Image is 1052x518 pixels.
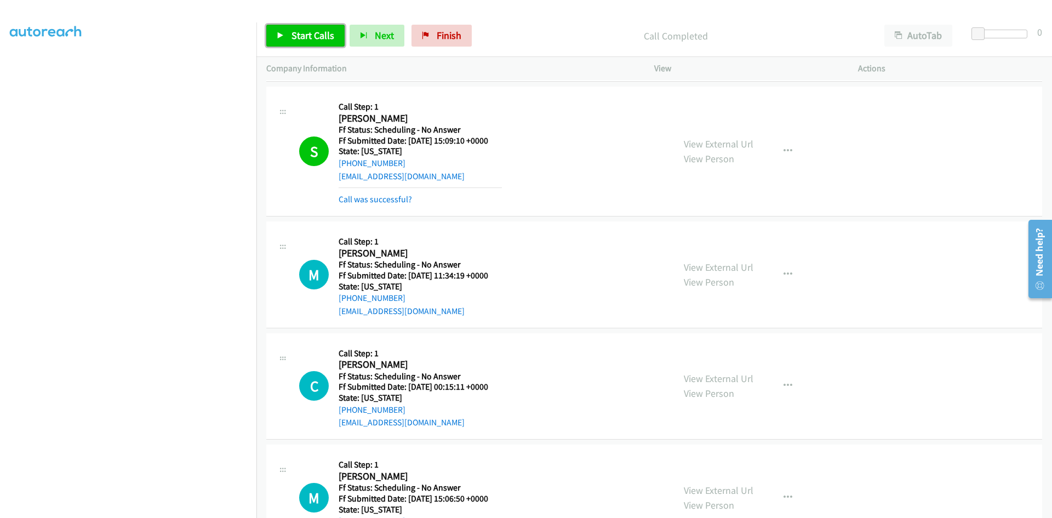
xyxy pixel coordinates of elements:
p: Company Information [266,62,634,75]
h5: Ff Submitted Date: [DATE] 11:34:19 +0000 [339,270,502,281]
a: Call was successful? [339,194,412,204]
a: [PHONE_NUMBER] [339,158,405,168]
div: The call is yet to be attempted [299,483,329,513]
a: [EMAIL_ADDRESS][DOMAIN_NAME] [339,417,465,428]
a: [EMAIL_ADDRESS][DOMAIN_NAME] [339,306,465,316]
h5: State: [US_STATE] [339,504,502,515]
button: AutoTab [884,25,952,47]
h5: Ff Submitted Date: [DATE] 15:09:10 +0000 [339,135,502,146]
div: The call is yet to be attempted [299,371,329,401]
h5: Call Step: 1 [339,348,502,359]
iframe: Resource Center [1020,215,1052,303]
h5: Call Step: 1 [339,101,502,112]
span: Next [375,29,394,42]
h5: Call Step: 1 [339,459,502,470]
h5: State: [US_STATE] [339,392,502,403]
a: Finish [411,25,472,47]
a: View Person [684,276,734,288]
h2: [PERSON_NAME] [339,470,502,483]
h5: Ff Submitted Date: [DATE] 15:06:50 +0000 [339,493,502,504]
h5: State: [US_STATE] [339,281,502,292]
span: Finish [437,29,461,42]
h5: Ff Status: Scheduling - No Answer [339,259,502,270]
a: Start Calls [266,25,345,47]
div: Delay between calls (in seconds) [977,30,1027,38]
h5: Call Step: 1 [339,236,502,247]
a: View External Url [684,372,753,385]
h2: [PERSON_NAME] [339,358,502,371]
h2: [PERSON_NAME] [339,112,502,125]
h5: Ff Status: Scheduling - No Answer [339,371,502,382]
a: [EMAIL_ADDRESS][DOMAIN_NAME] [339,171,465,181]
h2: [PERSON_NAME] [339,247,502,260]
a: View Person [684,499,734,511]
a: View External Url [684,261,753,274]
h5: Ff Status: Scheduling - No Answer [339,124,502,135]
a: View External Url [684,138,753,150]
h5: Ff Submitted Date: [DATE] 00:15:11 +0000 [339,382,502,392]
h1: S [299,136,329,166]
h1: M [299,260,329,289]
a: View External Url [684,484,753,497]
a: View Person [684,152,734,165]
button: Next [350,25,404,47]
div: 0 [1037,25,1042,39]
h1: M [299,483,329,513]
h5: Ff Status: Scheduling - No Answer [339,482,502,493]
p: Call Completed [487,29,865,43]
h1: C [299,371,329,401]
a: [PHONE_NUMBER] [339,293,405,303]
a: [PHONE_NUMBER] [339,405,405,415]
a: View Person [684,387,734,400]
h5: State: [US_STATE] [339,146,502,157]
p: Actions [858,62,1042,75]
span: Start Calls [291,29,334,42]
div: The call is yet to be attempted [299,260,329,289]
p: View [654,62,838,75]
